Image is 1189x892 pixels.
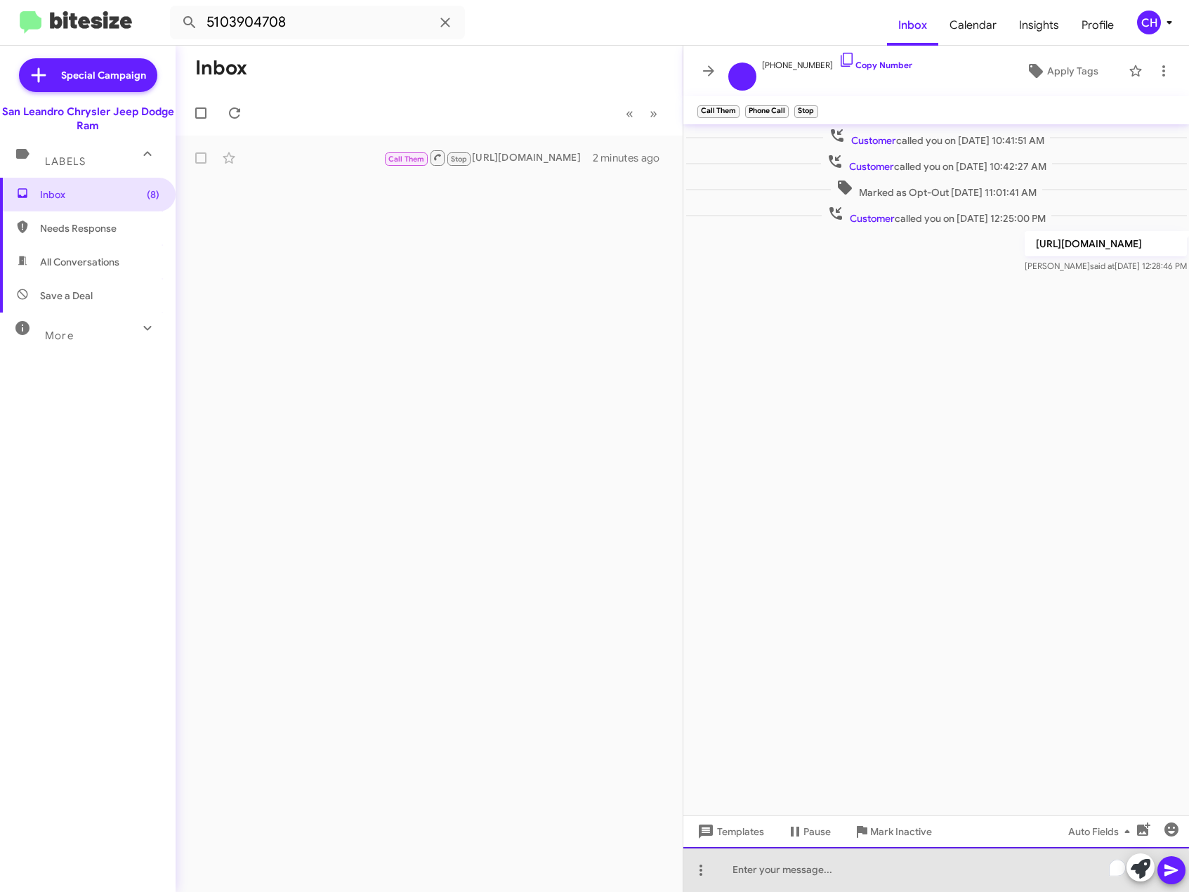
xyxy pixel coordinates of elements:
[870,819,932,844] span: Mark Inactive
[617,99,642,128] button: Previous
[40,289,93,303] span: Save a Deal
[830,179,1042,199] span: Marked as Opt-Out [DATE] 11:01:41 AM
[40,221,159,235] span: Needs Response
[195,57,247,79] h1: Inbox
[40,255,119,269] span: All Conversations
[593,151,671,165] div: 2 minutes ago
[887,5,938,46] a: Inbox
[695,819,764,844] span: Templates
[451,155,468,164] span: Stop
[650,105,657,122] span: »
[820,153,1051,173] span: called you on [DATE] 10:42:27 AM
[383,149,593,166] div: [URL][DOMAIN_NAME]
[762,51,912,72] span: [PHONE_NUMBER]
[745,105,789,118] small: Phone Call
[775,819,842,844] button: Pause
[850,134,895,147] span: Customer
[45,155,86,168] span: Labels
[626,105,633,122] span: «
[683,819,775,844] button: Templates
[19,58,157,92] a: Special Campaign
[1024,261,1186,271] span: [PERSON_NAME] [DATE] 12:28:46 PM
[1024,231,1186,256] p: [URL][DOMAIN_NAME]
[794,105,817,118] small: Stop
[938,5,1008,46] a: Calendar
[1137,11,1161,34] div: CH
[1089,261,1114,271] span: said at
[1001,58,1122,84] button: Apply Tags
[1057,819,1147,844] button: Auto Fields
[1125,11,1174,34] button: CH
[697,105,740,118] small: Call Them
[842,819,943,844] button: Mark Inactive
[803,819,831,844] span: Pause
[147,188,159,202] span: (8)
[40,188,159,202] span: Inbox
[1068,819,1136,844] span: Auto Fields
[1047,58,1098,84] span: Apply Tags
[45,329,74,342] span: More
[618,99,666,128] nav: Page navigation example
[170,6,465,39] input: Search
[822,127,1049,147] span: called you on [DATE] 10:41:51 AM
[641,99,666,128] button: Next
[1070,5,1125,46] a: Profile
[821,205,1051,225] span: called you on [DATE] 12:25:00 PM
[848,160,893,173] span: Customer
[61,68,146,82] span: Special Campaign
[849,212,894,225] span: Customer
[1008,5,1070,46] a: Insights
[839,60,912,70] a: Copy Number
[388,155,425,164] span: Call Them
